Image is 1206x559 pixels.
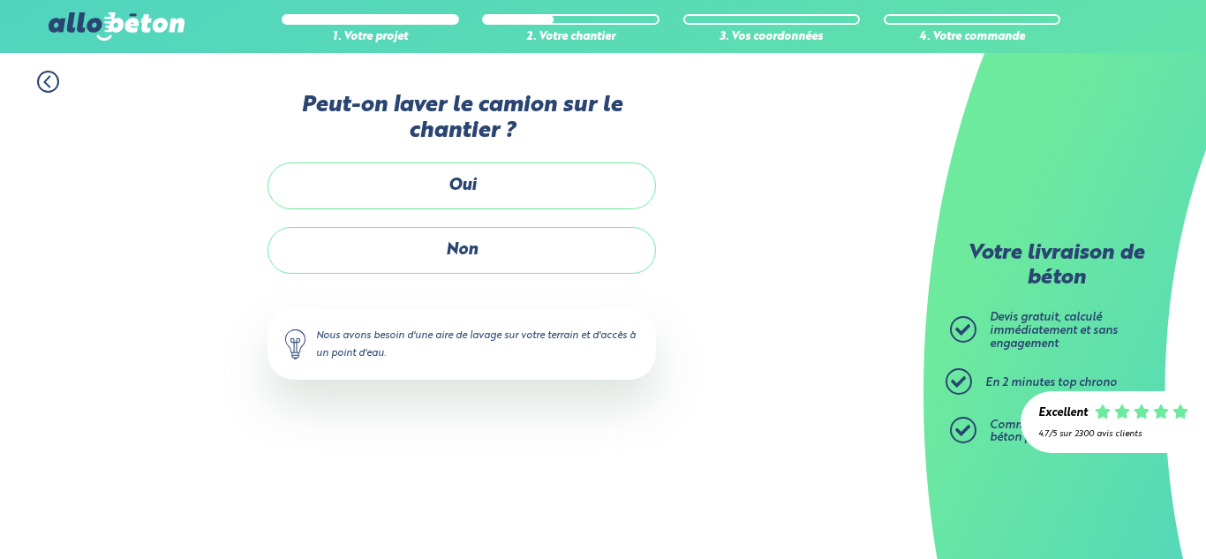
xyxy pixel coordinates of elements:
img: allobéton [49,12,185,41]
label: Non [268,227,656,274]
iframe: Help widget launcher [1049,490,1187,540]
div: 4. Votre commande [884,31,1060,44]
label: Oui [268,162,656,209]
div: 3. Vos coordonnées [683,31,860,44]
div: Nous avons besoin d'une aire de lavage sur votre terrain et d'accès à un point d'eau. [268,309,656,380]
div: 2. Votre chantier [482,31,659,44]
label: Peut-on laver le camion sur le chantier ? [268,93,656,145]
div: 1. Votre projet [282,31,458,44]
